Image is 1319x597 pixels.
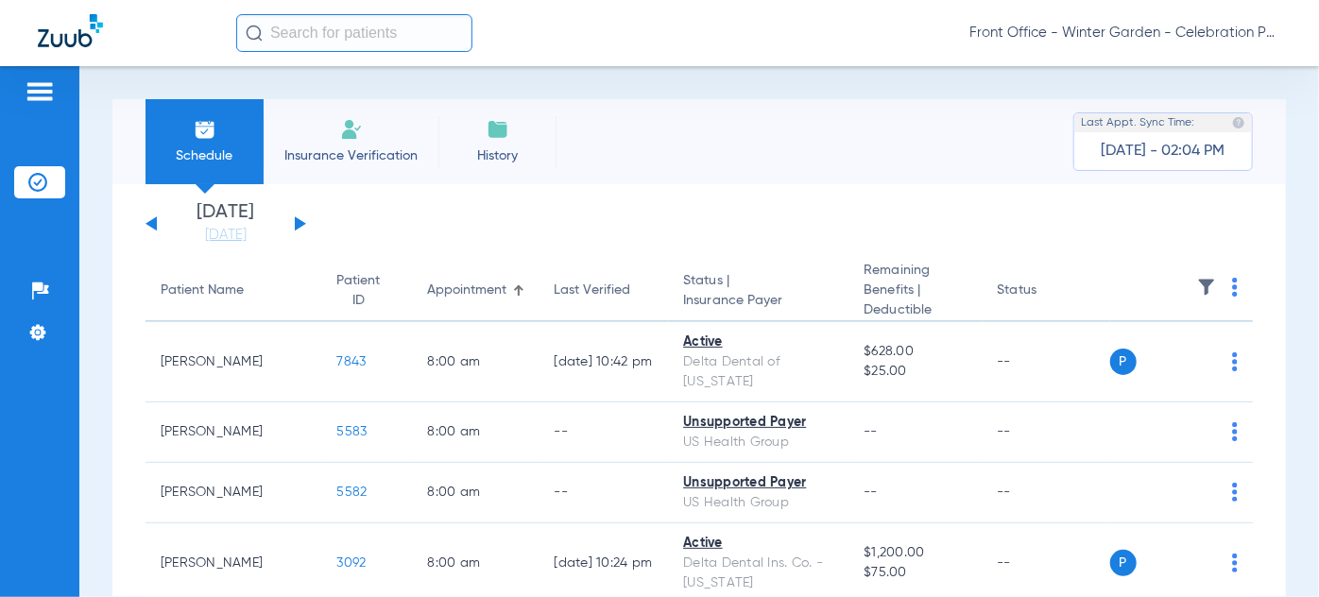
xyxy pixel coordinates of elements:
div: Appointment [428,281,507,300]
th: Status [983,261,1110,322]
span: P [1110,550,1137,576]
img: Search Icon [246,25,263,42]
td: 8:00 AM [413,402,540,463]
td: -- [983,402,1110,463]
span: $1,200.00 [864,543,967,563]
div: Delta Dental of [US_STATE] [683,352,833,392]
div: Patient ID [337,271,398,311]
span: -- [864,486,878,499]
div: Last Verified [555,281,631,300]
img: group-dot-blue.svg [1232,352,1238,371]
div: Delta Dental Ins. Co. - [US_STATE] [683,554,833,593]
img: Zuub Logo [38,14,103,47]
div: US Health Group [683,433,833,452]
th: Remaining Benefits | [848,261,982,322]
input: Search for patients [236,14,472,52]
span: -- [864,425,878,438]
span: 3092 [337,556,367,570]
span: $75.00 [864,563,967,583]
img: group-dot-blue.svg [1232,483,1238,502]
span: 5583 [337,425,368,438]
img: filter.svg [1197,278,1216,297]
td: -- [983,463,1110,523]
span: [DATE] - 02:04 PM [1102,142,1225,161]
img: Schedule [194,118,216,141]
img: group-dot-blue.svg [1232,278,1238,297]
td: -- [540,463,669,523]
span: Schedule [160,146,249,165]
th: Status | [668,261,848,322]
li: [DATE] [169,203,283,245]
td: [PERSON_NAME] [146,463,322,523]
td: [PERSON_NAME] [146,402,322,463]
span: Front Office - Winter Garden - Celebration Pediatric Dentistry [969,24,1281,43]
iframe: Chat Widget [1225,506,1319,597]
div: US Health Group [683,493,833,513]
span: $628.00 [864,342,967,362]
img: group-dot-blue.svg [1232,422,1238,441]
td: 8:00 AM [413,322,540,402]
div: Last Verified [555,281,654,300]
img: Manual Insurance Verification [340,118,363,141]
td: [DATE] 10:42 PM [540,322,669,402]
span: P [1110,349,1137,375]
div: Patient Name [161,281,244,300]
img: last sync help info [1232,116,1245,129]
div: Appointment [428,281,524,300]
span: $25.00 [864,362,967,382]
td: [PERSON_NAME] [146,322,322,402]
span: Deductible [864,300,967,320]
div: Unsupported Payer [683,413,833,433]
td: -- [983,322,1110,402]
td: -- [540,402,669,463]
div: Patient ID [337,271,381,311]
img: History [487,118,509,141]
td: 8:00 AM [413,463,540,523]
img: hamburger-icon [25,80,55,103]
a: [DATE] [169,226,283,245]
span: History [453,146,542,165]
span: Insurance Verification [278,146,424,165]
div: Patient Name [161,281,307,300]
div: Active [683,534,833,554]
span: Last Appt. Sync Time: [1081,113,1194,132]
div: Active [683,333,833,352]
span: 5582 [337,486,368,499]
span: 7843 [337,355,367,368]
span: Insurance Payer [683,291,833,311]
div: Unsupported Payer [683,473,833,493]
